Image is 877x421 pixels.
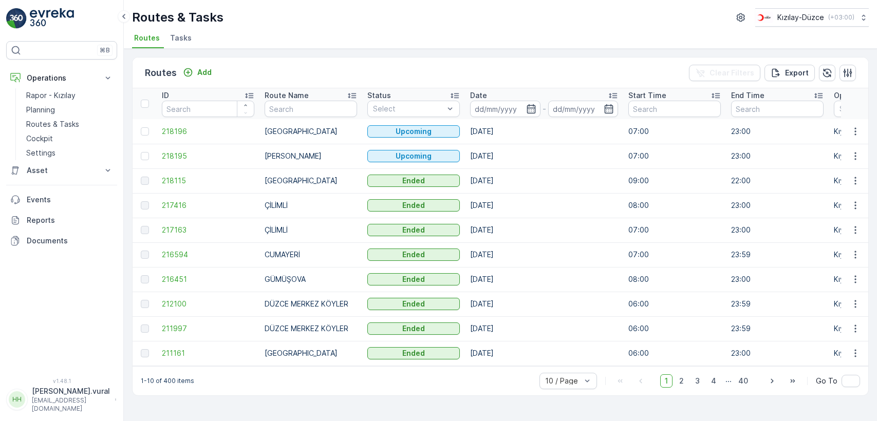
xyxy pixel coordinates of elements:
td: [DATE] [465,242,623,267]
p: Kızılay-Düzce [777,12,824,23]
td: 23:00 [726,267,829,292]
a: Events [6,189,117,210]
div: Toggle Row Selected [141,300,149,308]
td: [DATE] [465,119,623,144]
p: Select [373,104,444,114]
td: DÜZCE MERKEZ KÖYLER [259,316,362,341]
input: Search [162,101,254,117]
p: Routes & Tasks [132,9,223,26]
button: Upcoming [367,150,460,162]
p: Ended [402,200,425,210]
td: 23:00 [726,119,829,144]
input: Search [265,101,357,117]
span: Tasks [170,33,192,43]
p: Settings [26,148,55,158]
button: Kızılay-Düzce(+03:00) [755,8,869,27]
span: 1 [660,374,673,388]
a: Settings [22,146,117,160]
td: 09:00 [623,168,726,193]
p: Routes [145,66,177,80]
td: 06:00 [623,341,726,366]
a: 218196 [162,126,254,137]
span: 40 [734,374,753,388]
td: 06:00 [623,292,726,316]
span: Routes [134,33,160,43]
p: Ended [402,299,425,309]
td: 23:00 [726,193,829,218]
td: [GEOGRAPHIC_DATA] [259,341,362,366]
button: Add [179,66,216,79]
span: 2 [675,374,688,388]
p: Clear Filters [710,68,754,78]
button: Ended [367,199,460,212]
p: Rapor - Kızılay [26,90,76,101]
td: ÇİLİMLİ [259,218,362,242]
a: 217416 [162,200,254,210]
p: ⌘B [100,46,110,54]
td: [DATE] [465,316,623,341]
a: 211161 [162,348,254,358]
a: 212100 [162,299,254,309]
div: Toggle Row Selected [141,324,149,333]
p: Operation [834,90,869,101]
div: Toggle Row Selected [141,349,149,357]
button: Ended [367,322,460,335]
p: [PERSON_NAME].vural [32,386,110,396]
p: Planning [26,105,55,115]
input: Search [628,101,721,117]
a: 217163 [162,225,254,235]
td: 23:00 [726,341,829,366]
a: Cockpit [22,131,117,146]
p: Upcoming [396,151,432,161]
p: Status [367,90,391,101]
td: 07:00 [623,218,726,242]
p: Operations [27,73,97,83]
p: Ended [402,323,425,334]
td: [DATE] [465,218,623,242]
button: Ended [367,224,460,236]
span: 216451 [162,274,254,284]
a: 211997 [162,323,254,334]
p: Ended [402,348,425,358]
a: Planning [22,103,117,117]
td: [PERSON_NAME] [259,144,362,168]
td: 23:59 [726,316,829,341]
button: Ended [367,248,460,261]
input: Search [731,101,824,117]
td: 08:00 [623,267,726,292]
td: 23:00 [726,144,829,168]
img: logo [6,8,27,29]
p: Export [785,68,809,78]
p: ... [725,374,732,388]
button: Upcoming [367,125,460,138]
td: [DATE] [465,193,623,218]
div: Toggle Row Selected [141,275,149,283]
p: ID [162,90,169,101]
a: Rapor - Kızılay [22,88,117,103]
div: Toggle Row Selected [141,201,149,209]
td: [DATE] [465,341,623,366]
button: Clear Filters [689,65,760,81]
button: Ended [367,175,460,187]
a: 218195 [162,151,254,161]
td: 23:59 [726,242,829,267]
p: Date [470,90,487,101]
p: [EMAIL_ADDRESS][DOMAIN_NAME] [32,396,110,413]
input: dd/mm/yyyy [470,101,540,117]
td: DÜZCE MERKEZ KÖYLER [259,292,362,316]
p: Ended [402,274,425,284]
p: Reports [27,215,113,225]
p: Add [197,67,212,78]
img: download_svj7U3e.png [755,12,773,23]
p: Start Time [628,90,666,101]
button: Ended [367,347,460,359]
div: Toggle Row Selected [141,226,149,234]
div: HH [9,391,25,408]
span: 4 [706,374,721,388]
span: v 1.48.1 [6,378,117,384]
td: 07:00 [623,242,726,267]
